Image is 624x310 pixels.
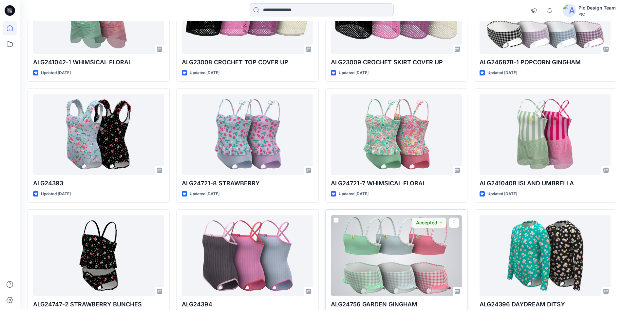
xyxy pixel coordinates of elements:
[487,191,517,197] p: Updated [DATE]
[480,179,611,188] p: ALG241040B ISLAND UMBRELLA
[480,215,611,296] a: ALG24396 DAYDREAM DITSY
[190,70,219,76] p: Updated [DATE]
[190,191,219,197] p: Updated [DATE]
[41,70,71,76] p: Updated [DATE]
[331,179,462,188] p: ALG24721-7 WHIMSICAL FLORAL
[578,12,616,17] div: PIC
[182,215,313,296] a: ALG24394
[33,94,164,175] a: ALG24393
[33,300,164,309] p: ALG24747-2 STRAWBERRY BUNCHES
[182,179,313,188] p: ALG24721-8 STRAWBERRY
[33,215,164,296] a: ALG24747-2 STRAWBERRY BUNCHES
[339,191,369,197] p: Updated [DATE]
[182,300,313,309] p: ALG24394
[487,70,517,76] p: Updated [DATE]
[339,70,369,76] p: Updated [DATE]
[182,94,313,175] a: ALG24721-8 STRAWBERRY
[563,4,576,17] img: avatar
[480,300,611,309] p: ALG24396 DAYDREAM DITSY
[331,94,462,175] a: ALG24721-7 WHIMSICAL FLORAL
[33,179,164,188] p: ALG24393
[331,300,462,309] p: ALG24756 GARDEN GINGHAM
[182,58,313,67] p: ALG23008 CROCHET TOP COVER UP
[578,4,616,12] div: Pic Design Team
[331,58,462,67] p: ALG23009 CROCHET SKIRT COVER UP
[41,191,71,197] p: Updated [DATE]
[331,215,462,296] a: ALG24756 GARDEN GINGHAM
[33,58,164,67] p: ALG241042-1 WHIMSICAL FLORAL
[480,94,611,175] a: ALG241040B ISLAND UMBRELLA
[480,58,611,67] p: ALG24687B-1 POPCORN GINGHAM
